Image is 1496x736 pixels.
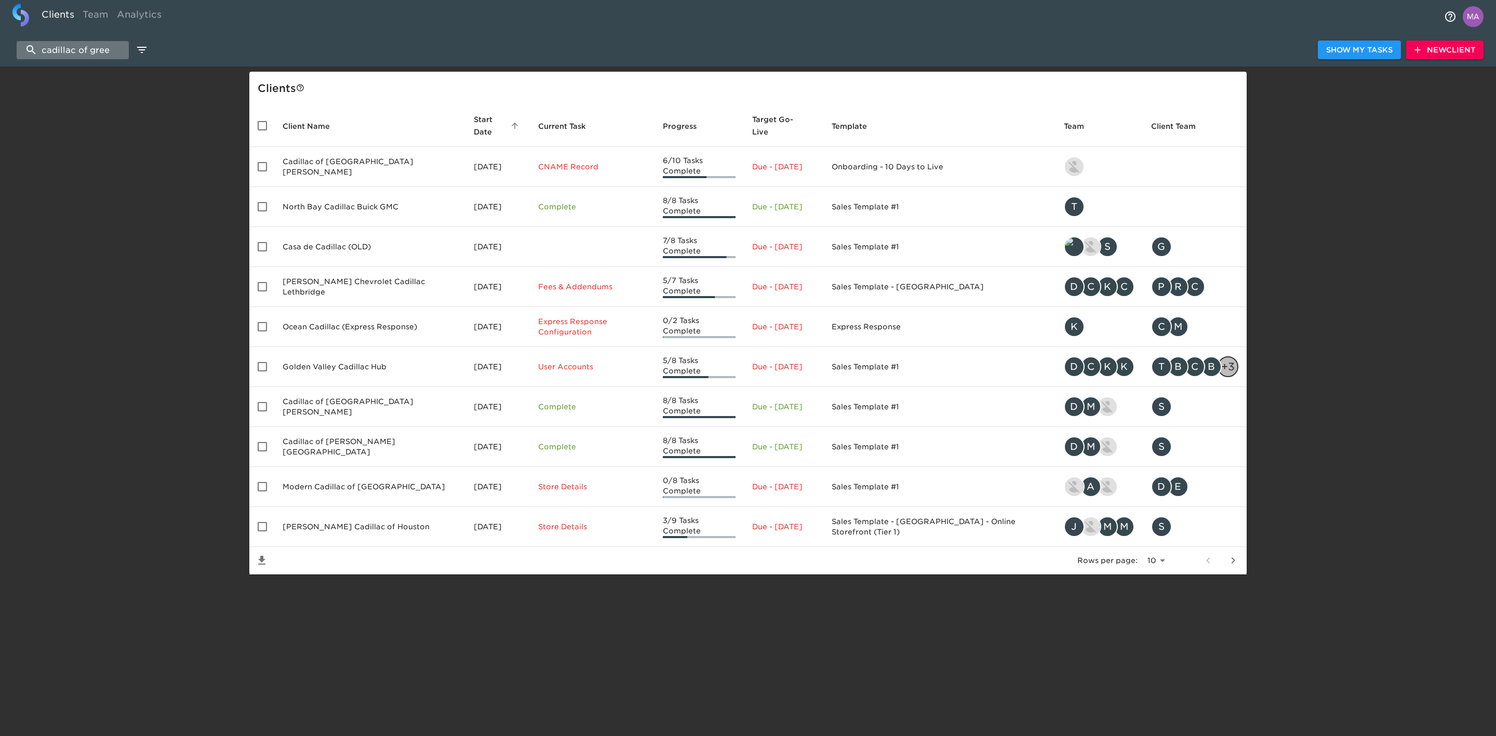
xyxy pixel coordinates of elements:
td: Golden Valley Cadillac Hub [274,347,465,387]
td: [DATE] [465,387,530,427]
span: Show My Tasks [1326,44,1393,57]
td: Cadillac of [GEOGRAPHIC_DATA][PERSON_NAME] [274,147,465,187]
td: Sales Template #1 [823,467,1056,507]
button: Save List [249,548,274,573]
div: M [1080,436,1101,457]
a: Clients [37,4,78,29]
td: Onboarding - 10 Days to Live [823,147,1056,187]
p: Fees & Addendums [538,282,646,292]
td: [DATE] [465,467,530,507]
div: danny@roadster.com, mark.wallace@roadster.com, nikko.foster@roadster.com [1064,396,1134,417]
td: Ocean Cadillac (Express Response) [274,307,465,347]
div: S [1151,436,1172,457]
img: nikko.foster@roadster.com [1098,437,1117,456]
p: Store Details [538,481,646,492]
td: [DATE] [465,347,530,387]
td: Casa de Cadillac (OLD) [274,227,465,267]
a: Team [78,4,113,29]
div: T [1151,356,1172,377]
p: Due - [DATE] [752,162,815,172]
span: Team [1064,120,1098,132]
td: Express Response [823,307,1056,347]
div: tony.troussov@morries.com, Ben.Freedman@Morries.com, cathy.wilsey@morries.com, ben.freedman@morri... [1151,356,1238,377]
div: D [1151,476,1172,497]
div: K [1097,356,1118,377]
button: edit [133,41,151,59]
div: D [1064,356,1085,377]
p: Due - [DATE] [752,322,815,332]
td: Sales Template #1 [823,187,1056,227]
button: NewClient [1406,41,1484,60]
td: Sales Template #1 [823,387,1056,427]
img: Profile [1463,6,1484,27]
div: C [1151,316,1172,337]
a: Analytics [113,4,166,29]
p: Due - [DATE] [752,202,815,212]
img: kevin.lo@roadster.com [1065,157,1084,176]
div: D [1064,396,1085,417]
td: 7/8 Tasks Complete [654,227,743,267]
td: [DATE] [465,187,530,227]
div: M [1168,316,1188,337]
td: 8/8 Tasks Complete [654,387,743,427]
div: S [1151,516,1172,537]
div: C [1184,276,1205,297]
div: tyler@roadster.com, nikko.foster@roadster.com, scott.gross@roadster.com [1064,236,1134,257]
span: Client Team [1151,120,1209,132]
span: Progress [663,120,710,132]
div: Client s [258,80,1243,97]
p: Complete [538,441,646,452]
img: nikko.foster@roadster.com [1081,517,1100,536]
p: Rows per page: [1077,555,1138,566]
td: 5/7 Tasks Complete [654,267,743,307]
div: dgregory@modernauto.com, efloropoulos@modernauto.com [1151,476,1238,497]
div: T [1064,196,1085,217]
p: Complete [538,402,646,412]
td: Sales Template #1 [823,347,1056,387]
td: Cadillac of [PERSON_NAME][GEOGRAPHIC_DATA] [274,427,465,467]
td: 0/8 Tasks Complete [654,467,743,507]
td: [PERSON_NAME] Chevrolet Cadillac Lethbridge [274,267,465,307]
div: justin.gervais@roadster.com, nikko.foster@roadster.com, matthew.young@roadster.com, madison.polle... [1064,516,1134,537]
div: K [1064,316,1085,337]
p: Complete [538,202,646,212]
td: [DATE] [465,307,530,347]
div: tracy@roadster.com [1064,196,1134,217]
span: Current Task [538,120,599,132]
p: Due - [DATE] [752,402,815,412]
img: tyler@roadster.com [1065,237,1084,256]
div: danny@roadster.com, cassie.campbell@roadster.com, kevin.dodt@roadster.com, clayton.mandel@roadste... [1064,276,1134,297]
td: [DATE] [465,267,530,307]
td: Sales Template - [GEOGRAPHIC_DATA] [823,267,1056,307]
button: notifications [1438,4,1463,29]
div: K [1114,356,1134,377]
td: 8/8 Tasks Complete [654,427,743,467]
div: caimen.dennis@roadster.com, matthew.waterman@roadster.com [1151,316,1238,337]
p: Due - [DATE] [752,282,815,292]
div: S [1097,236,1118,257]
div: lowell@roadster.com, allison.beeler@roadster.com, kevin.lo@roadster.com [1064,476,1134,497]
div: D [1064,276,1085,297]
img: kevin.lo@roadster.com [1098,477,1117,496]
input: search [17,41,129,59]
div: danny@roadster.com, mark.wallace@roadster.com, nikko.foster@roadster.com [1064,436,1134,457]
td: Sales Template #1 [823,427,1056,467]
img: nikko.foster@roadster.com [1081,237,1100,256]
div: C [1114,276,1134,297]
div: M [1097,516,1118,537]
td: [DATE] [465,427,530,467]
div: P [1151,276,1172,297]
p: CNAME Record [538,162,646,172]
span: Client Name [283,120,343,132]
td: 0/2 Tasks Complete [654,307,743,347]
div: A [1080,476,1101,497]
p: Express Response Configuration [538,316,646,337]
p: Due - [DATE] [752,362,815,372]
div: B [1168,356,1188,377]
p: User Accounts [538,362,646,372]
td: [DATE] [465,507,530,547]
p: Due - [DATE] [752,481,815,492]
p: Due - [DATE] [752,441,815,452]
span: Calculated based on the start date and the duration of all Tasks contained in this Hub. [752,113,802,138]
div: G [1151,236,1172,257]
